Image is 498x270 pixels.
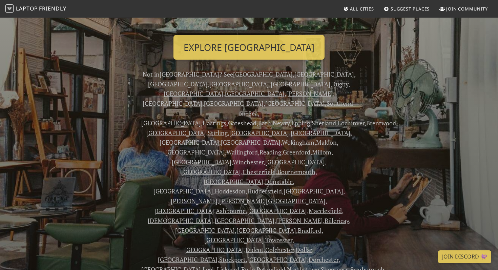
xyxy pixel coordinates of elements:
[153,187,213,195] a: [GEOGRAPHIC_DATA]
[226,148,258,156] a: Wallingford
[296,246,312,254] a: Dollar
[203,119,226,127] a: Hastings
[215,187,246,195] a: Hoddesdon
[219,255,246,264] a: Stockport
[5,3,66,15] a: LaptopFriendly LaptopFriendly
[265,99,325,107] a: [GEOGRAPHIC_DATA]
[208,129,228,137] a: Stirling
[173,35,325,60] a: Explore [GEOGRAPHIC_DATA]
[204,236,264,244] a: [GEOGRAPHIC_DATA]
[316,138,337,146] a: Maldon
[148,80,208,88] a: [GEOGRAPHIC_DATA]
[181,168,241,176] a: [GEOGRAPHIC_DATA]
[5,4,14,13] img: LaptopFriendly
[309,255,338,264] a: Dorchester
[233,70,293,78] a: [GEOGRAPHIC_DATA]
[271,80,330,88] a: [GEOGRAPHIC_DATA]
[332,80,348,88] a: Rugby
[265,158,325,166] a: [GEOGRAPHIC_DATA]
[258,119,271,127] a: Bath
[260,148,281,156] a: Reading
[216,207,246,215] a: Ashbourne
[298,226,321,234] a: Bradford
[219,197,326,205] a: [PERSON_NAME][GEOGRAPHIC_DATA]
[437,3,491,15] a: Join Community
[221,138,281,146] a: [GEOGRAPHIC_DATA]
[265,246,294,254] a: Colchester
[265,178,293,186] a: Dunstable
[312,148,331,156] a: Millom
[265,236,292,244] a: Towcester
[273,119,290,127] a: Newry
[243,168,276,176] a: Chesterfield
[350,6,374,12] span: All Cities
[233,158,264,166] a: Winchester
[160,138,219,146] a: [GEOGRAPHIC_DATA]
[158,255,217,264] a: [GEOGRAPHIC_DATA]
[276,216,323,225] a: [PERSON_NAME]
[291,119,310,127] a: Epping
[282,138,314,146] a: Wokingham
[16,5,38,12] span: Laptop
[175,226,235,234] a: [GEOGRAPHIC_DATA]
[283,148,310,156] a: Greenford
[246,246,264,254] a: Didcot
[284,187,343,195] a: [GEOGRAPHIC_DATA]
[146,129,206,137] a: [GEOGRAPHIC_DATA]
[247,187,282,195] a: Huddersfield
[294,70,354,78] a: [GEOGRAPHIC_DATA]
[172,158,231,166] a: [GEOGRAPHIC_DATA]
[229,129,289,137] a: [GEOGRAPHIC_DATA]
[209,80,269,88] a: [GEOGRAPHIC_DATA]
[236,226,296,234] a: [GEOGRAPHIC_DATA]
[247,207,307,215] a: [GEOGRAPHIC_DATA]
[340,3,377,15] a: All Cities
[312,119,336,127] a: Shetland
[338,119,365,127] a: Lochinver
[184,246,244,254] a: [GEOGRAPHIC_DATA]
[309,207,342,215] a: Macclesfield
[164,89,223,98] a: [GEOGRAPHIC_DATA]
[291,129,350,137] a: [GEOGRAPHIC_DATA]
[143,99,202,107] a: [GEOGRAPHIC_DATA]
[160,70,219,78] a: [GEOGRAPHIC_DATA]
[325,216,349,225] a: Billericay
[141,119,201,127] a: [GEOGRAPHIC_DATA]
[148,216,213,225] a: [DEMOGRAPHIC_DATA]
[215,216,274,225] a: [GEOGRAPHIC_DATA]
[154,207,214,215] a: [GEOGRAPHIC_DATA]
[247,255,307,264] a: [GEOGRAPHIC_DATA]
[204,99,264,107] a: [GEOGRAPHIC_DATA]
[165,148,225,156] a: [GEOGRAPHIC_DATA]
[171,197,217,205] a: [PERSON_NAME]
[228,119,256,127] a: Gateshead
[39,5,66,12] span: Friendly
[204,178,263,186] a: [GEOGRAPHIC_DATA]
[277,168,315,176] a: Bournemouth
[225,89,285,98] a: [GEOGRAPHIC_DATA]
[286,89,333,98] a: [PERSON_NAME]
[366,119,396,127] a: Brentwood
[446,6,488,12] span: Join Community
[381,3,433,15] a: Suggest Places
[391,6,430,12] span: Suggest Places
